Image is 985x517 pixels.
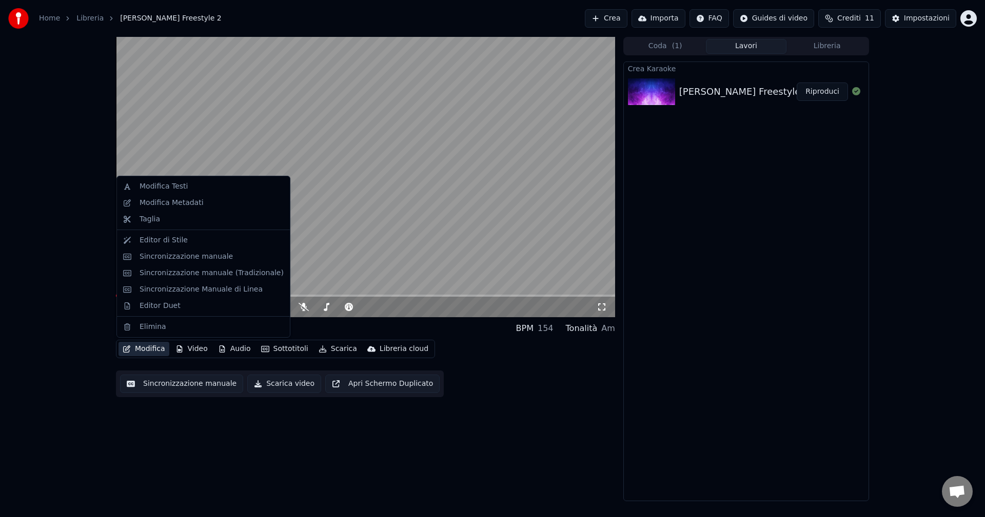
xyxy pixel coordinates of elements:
div: Taglia [140,214,160,224]
div: Modifica Testi [140,181,188,192]
span: Crediti [837,13,861,24]
a: Libreria [76,13,104,24]
button: Crea [585,9,627,28]
div: [PERSON_NAME] Freestyle 2 (Karaoke) [679,85,857,99]
button: Impostazioni [885,9,956,28]
button: Sottotitoli [257,342,312,356]
div: Libreria cloud [380,344,428,354]
button: Libreria [786,39,868,54]
button: Coda [625,39,706,54]
button: Scarica [314,342,361,356]
span: [PERSON_NAME] Freestyle 2 [120,13,221,24]
div: Tonalità [566,322,598,335]
a: Home [39,13,60,24]
button: FAQ [689,9,729,28]
button: Crediti11 [818,9,881,28]
div: [PERSON_NAME] Freestyle 2 [116,321,261,336]
div: BPM [516,322,534,335]
button: Sincronizzazione manuale [120,375,243,393]
div: Modifica Metadati [140,198,204,208]
nav: breadcrumb [39,13,222,24]
div: Crea Karaoke [624,62,869,74]
button: Video [171,342,212,356]
button: Lavori [706,39,787,54]
button: Audio [214,342,255,356]
button: Apri Schermo Duplicato [325,375,440,393]
button: Importa [632,9,685,28]
div: 154 [538,322,554,335]
span: 11 [865,13,874,24]
div: Editor di Stile [140,235,188,245]
div: Editor Duet [140,301,181,311]
span: ( 1 ) [672,41,682,51]
a: Aprire la chat [942,476,973,507]
div: Elimina [140,322,166,332]
button: Riproduci [797,82,848,101]
button: Guides di video [733,9,814,28]
div: Sincronizzazione manuale [140,252,233,262]
div: Am [601,322,615,335]
img: youka [8,8,29,29]
button: Scarica video [247,375,321,393]
div: Impostazioni [904,13,950,24]
div: Sincronizzazione manuale (Tradizionale) [140,268,284,278]
div: Sincronizzazione Manuale di Linea [140,284,263,295]
button: Modifica [119,342,169,356]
